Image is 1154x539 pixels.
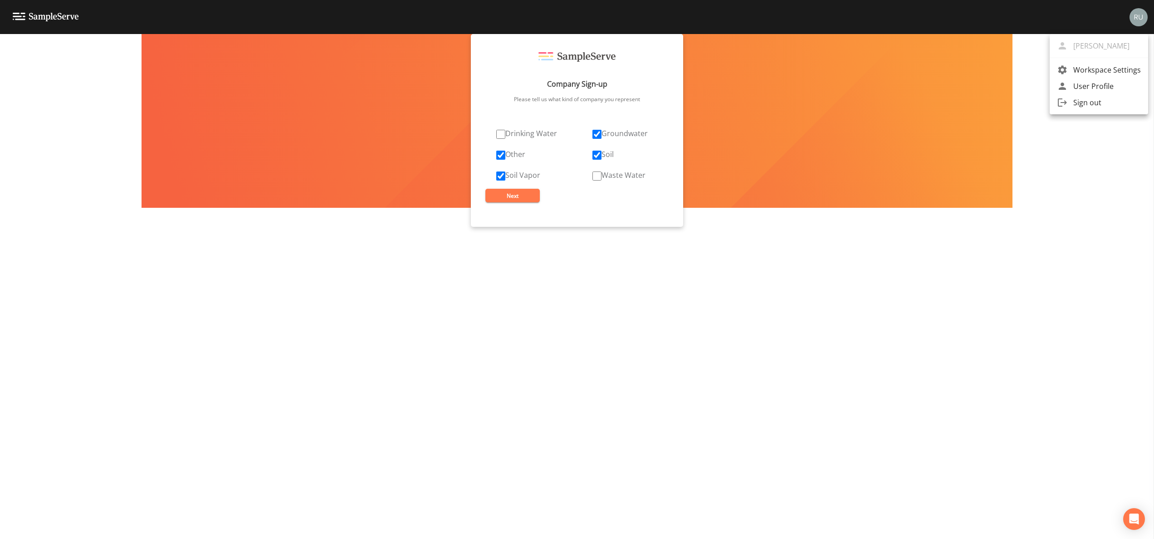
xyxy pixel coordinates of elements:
span: User Profile [1073,81,1141,92]
a: User Profile [1050,78,1148,94]
span: Sign out [1073,97,1141,108]
a: Workspace Settings [1050,62,1148,78]
div: Open Intercom Messenger [1123,508,1145,530]
span: Workspace Settings [1073,64,1141,75]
